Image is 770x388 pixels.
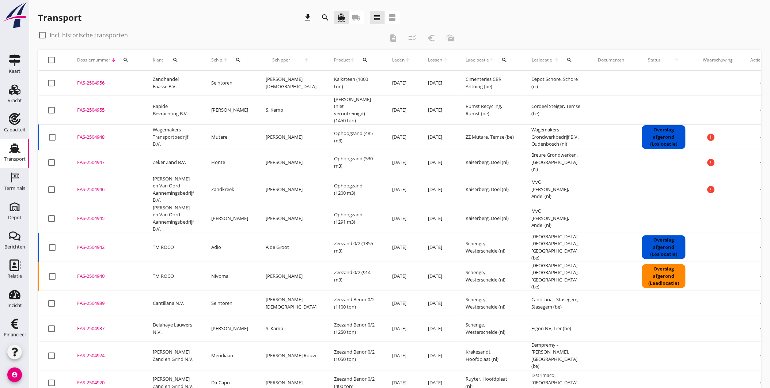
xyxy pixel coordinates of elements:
div: Depot [8,215,22,220]
img: logo-small.a267ee39.svg [1,2,28,29]
div: Vracht [8,98,22,103]
td: Dampremy - [PERSON_NAME], [GEOGRAPHIC_DATA] (be) [523,341,589,370]
td: Zeezand Benor 0/2 (1250 ton) [325,316,383,341]
td: Zandhandel Faasse B.V. [144,71,202,96]
div: FAS-2504945 [77,215,135,222]
td: Mutare [202,124,257,150]
div: FAS-2504942 [77,244,135,251]
td: [DATE] [383,233,419,262]
td: A de Groot [257,233,325,262]
td: [DATE] [383,71,419,96]
td: Krakesandt, Hoofdplaat (nl) [457,341,523,370]
span: Product [334,57,350,63]
div: Klant [153,51,194,69]
td: Zeezand Benor 0/2 (1100 ton) [325,291,383,316]
td: [PERSON_NAME][DEMOGRAPHIC_DATA] [257,291,325,316]
td: [DATE] [419,96,457,124]
td: [DATE] [419,150,457,175]
td: [PERSON_NAME] (niet verontreinigd) (1450 ton) [325,96,383,124]
td: Ophoogzand (485 m3) [325,124,383,150]
i: arrow_upward [489,57,495,63]
td: [DATE] [383,262,419,291]
div: FAS-2504947 [77,159,135,166]
td: Honte [202,150,257,175]
td: [DATE] [419,316,457,341]
i: search [567,57,573,63]
div: FAS-2504937 [77,325,135,332]
td: [DATE] [419,71,457,96]
td: [DATE] [383,291,419,316]
div: Capaciteit [4,127,26,132]
div: Financieel [4,332,26,337]
td: Nivoma [202,262,257,291]
td: [DATE] [383,150,419,175]
td: Cantillana N.V. [144,291,202,316]
i: search [235,57,241,63]
td: Schenge, Westerschelde (nl) [457,262,523,291]
i: local_shipping [352,13,361,22]
td: [DATE] [419,262,457,291]
div: Waarschuwing [703,57,733,63]
td: S. Kamp [257,316,325,341]
td: [PERSON_NAME] [257,150,325,175]
td: TM ROCO [144,262,202,291]
td: TM ROCO [144,233,202,262]
div: FAS-2504939 [77,300,135,307]
span: Lossen [428,57,442,63]
td: ZZ Mutare, Temse (be) [457,124,523,150]
td: [DATE] [419,204,457,233]
td: Wagemakers Grondwerkbedrijf B.V., Oudenbosch (nl) [523,124,589,150]
td: [DATE] [383,175,419,204]
td: Cordeel Steiger, Temse (be) [523,96,589,124]
div: Kaart [9,69,20,74]
td: [DATE] [419,291,457,316]
i: error [707,158,716,167]
td: Schenge, Westerschelde (nl) [457,233,523,262]
span: Schip [211,57,223,63]
td: Kaiserberg, Doel (nl) [457,150,523,175]
div: Relatie [7,274,22,279]
i: arrow_upward [667,57,686,63]
td: Cimenteries CBR, Antoing (be) [457,71,523,96]
div: Berichten [4,245,25,249]
i: arrow_upward [553,57,560,63]
td: [DATE] [419,233,457,262]
td: Schenge, Westerschelde (nl) [457,316,523,341]
td: [PERSON_NAME] [202,204,257,233]
td: [PERSON_NAME] [257,175,325,204]
i: arrow_upward [350,57,356,63]
div: Overslag afgerond (Loslocatie) [642,125,686,149]
div: FAS-2504924 [77,352,135,359]
i: search [123,57,129,63]
td: [DATE] [419,175,457,204]
i: arrow_upward [223,57,229,63]
div: FAS-2504955 [77,107,135,114]
td: Rumst Recycling, Rumst (be) [457,96,523,124]
td: MvO [PERSON_NAME], Andel (nl) [523,175,589,204]
span: Schipper [266,57,297,63]
i: error [707,185,716,194]
td: Zeezand 0/2 (1355 m3) [325,233,383,262]
div: FAS-2504948 [77,134,135,141]
td: Seintoren [202,71,257,96]
td: [PERSON_NAME] [257,124,325,150]
td: Kalksteen (1000 ton) [325,71,383,96]
td: [GEOGRAPHIC_DATA] - [GEOGRAPHIC_DATA], [GEOGRAPHIC_DATA] (be) [523,233,589,262]
div: Inzicht [7,303,22,308]
td: [PERSON_NAME] Zand en Grind N.V. [144,341,202,370]
td: MvO [PERSON_NAME], Andel (nl) [523,204,589,233]
td: Delahaye Lauwers N.V. [144,316,202,341]
i: download [304,13,312,22]
td: [PERSON_NAME] [202,316,257,341]
span: Laadlocatie [466,57,489,63]
span: Loslocatie [531,57,553,63]
td: Breure Grondwerken, [GEOGRAPHIC_DATA] (nl) [523,150,589,175]
td: [PERSON_NAME] en Van Oord Aannemingsbedrijf B.V. [144,175,202,204]
i: arrow_upward [297,57,316,63]
td: Kaiserberg, Doel (nl) [457,204,523,233]
td: S. Kamp [257,96,325,124]
label: Incl. historische transporten [50,31,128,39]
div: FAS-2504920 [77,379,135,387]
td: Cantillana - Stasegem, Stasegem (be) [523,291,589,316]
td: [GEOGRAPHIC_DATA] - [GEOGRAPHIC_DATA], [GEOGRAPHIC_DATA] (be) [523,262,589,291]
